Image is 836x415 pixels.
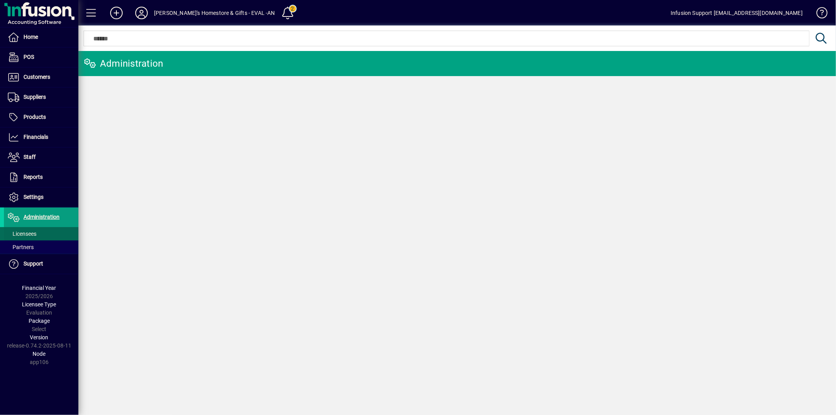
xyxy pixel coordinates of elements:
span: Version [30,334,49,340]
span: Node [33,351,46,357]
div: Administration [84,57,163,70]
button: Add [104,6,129,20]
span: Staff [24,154,36,160]
span: Financials [24,134,48,140]
a: Partners [4,240,78,254]
span: Customers [24,74,50,80]
span: POS [24,54,34,60]
a: Staff [4,147,78,167]
a: Licensees [4,227,78,240]
span: Products [24,114,46,120]
a: Customers [4,67,78,87]
a: Settings [4,187,78,207]
a: Reports [4,167,78,187]
button: Profile [129,6,154,20]
span: Support [24,260,43,267]
div: Infusion Support [EMAIL_ADDRESS][DOMAIN_NAME] [671,7,803,19]
a: Suppliers [4,87,78,107]
span: Reports [24,174,43,180]
a: Products [4,107,78,127]
span: Suppliers [24,94,46,100]
a: Financials [4,127,78,147]
span: Licensee Type [22,301,56,308]
a: POS [4,47,78,67]
span: Partners [8,244,34,250]
span: Package [29,318,50,324]
span: Financial Year [22,285,56,291]
span: Home [24,34,38,40]
a: Support [4,254,78,274]
span: Settings [24,194,44,200]
div: [PERSON_NAME]'s Homestore & Gifts - EVAL -AN [154,7,275,19]
span: Licensees [8,231,36,237]
span: Administration [24,214,60,220]
a: Home [4,27,78,47]
a: Knowledge Base [811,2,826,27]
